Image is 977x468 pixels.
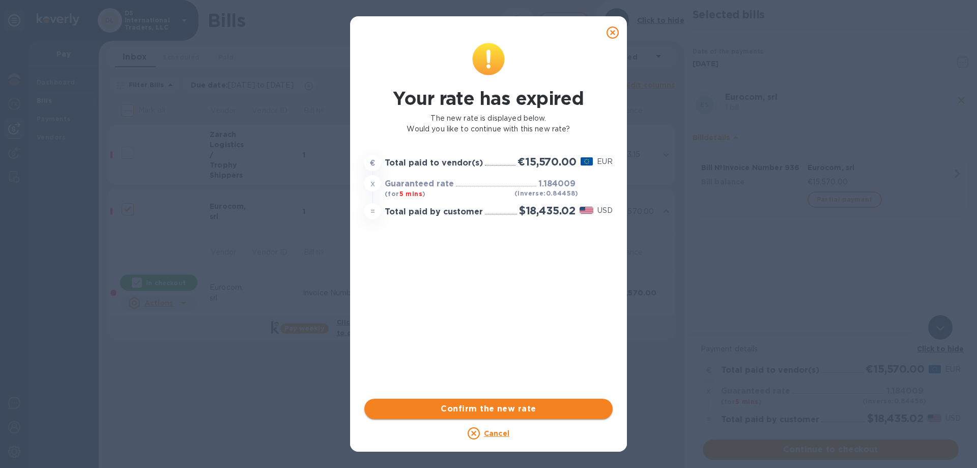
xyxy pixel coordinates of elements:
[597,205,613,216] p: USD
[364,203,381,219] div: =
[370,159,375,167] strong: €
[518,155,576,168] h2: €15,570.00
[514,189,579,197] b: (inverse: 0.84458 )
[484,429,509,437] u: Cancel
[399,190,422,198] span: 5 mins
[364,399,613,419] button: Confirm the new rate
[597,156,613,167] p: EUR
[385,179,454,189] h3: Guaranteed rate
[580,207,593,214] img: USD
[538,179,576,189] h3: 1.184009
[385,190,425,198] b: (for )
[364,175,381,191] div: x
[372,403,605,415] span: Confirm the new rate
[364,88,613,109] h1: Your rate has expired
[385,158,483,168] h3: Total paid to vendor(s)
[385,207,483,217] h3: Total paid by customer
[519,204,576,217] h2: $18,435.02
[364,113,613,134] p: The new rate is displayed below. Would you like to continue with this new rate?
